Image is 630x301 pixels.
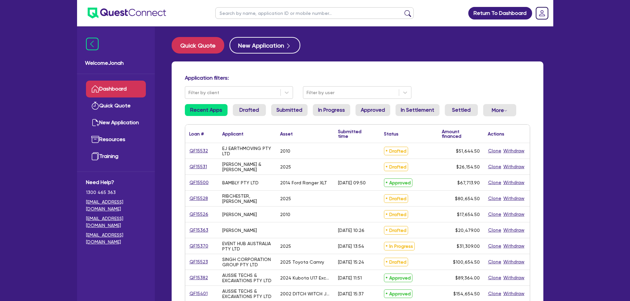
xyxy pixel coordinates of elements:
a: [EMAIL_ADDRESS][DOMAIN_NAME] [86,199,146,212]
a: Drafted [233,104,266,116]
div: Actions [488,132,504,136]
a: QF15363 [189,226,209,234]
div: 2014 Ford Ranger XLT [280,180,327,185]
div: [DATE] 10:26 [338,228,364,233]
div: [DATE] 15:24 [338,259,364,265]
div: AUSSIE TECHS & EXCAVATIONS PTY LTD [222,273,272,283]
button: Clone [488,242,502,250]
div: BAMBLY PTY LTD [222,180,259,185]
a: Quick Quote [86,97,146,114]
input: Search by name, application ID or mobile number... [215,7,414,19]
a: QF15526 [189,210,209,218]
a: [EMAIL_ADDRESS][DOMAIN_NAME] [86,215,146,229]
div: [DATE] 09:50 [338,180,366,185]
a: Settled [445,104,478,116]
div: Amount financed [442,129,480,138]
div: AUSSIE TECHS & EXCAVATIONS PTY LTD [222,288,272,299]
span: Drafted [384,210,408,219]
a: [EMAIL_ADDRESS][DOMAIN_NAME] [86,232,146,245]
div: 2025 [280,164,291,169]
img: icon-menu-close [86,38,99,50]
a: Resources [86,131,146,148]
img: new-application [91,119,99,127]
button: Clone [488,258,502,266]
div: Submitted time [338,129,370,138]
div: [PERSON_NAME] & [PERSON_NAME] [222,162,272,172]
span: $31,309.00 [457,244,480,249]
div: [PERSON_NAME] [222,212,257,217]
span: Welcome Jonah [85,59,147,67]
button: Withdraw [503,179,525,186]
button: Clone [488,195,502,202]
a: Submitted [271,104,308,116]
span: Need Help? [86,178,146,186]
div: [PERSON_NAME] [222,228,257,233]
button: Withdraw [503,210,525,218]
img: quick-quote [91,102,99,110]
a: QF15370 [189,242,209,250]
button: Clone [488,179,502,186]
button: Withdraw [503,242,525,250]
a: New Application [86,114,146,131]
span: $17,654.50 [457,212,480,217]
img: training [91,152,99,160]
img: quest-connect-logo-blue [88,8,166,19]
a: Dashboard [86,81,146,97]
button: Withdraw [503,274,525,282]
span: Approved [384,178,412,187]
a: In Progress [313,104,350,116]
a: Quick Quote [172,37,230,54]
div: Loan # [189,132,204,136]
img: resources [91,135,99,143]
span: Drafted [384,194,408,203]
div: 2025 [280,196,291,201]
a: QF15500 [189,179,209,186]
div: [DATE] 11:51 [338,275,362,281]
div: EJ EARTHMOVING PTY LTD [222,146,272,156]
div: Status [384,132,399,136]
button: Clone [488,163,502,170]
span: Approved [384,274,412,282]
button: Clone [488,274,502,282]
button: Withdraw [503,226,525,234]
button: Clone [488,147,502,155]
div: 2025 [280,244,291,249]
button: New Application [230,37,300,54]
div: [DATE] 15:37 [338,291,364,296]
span: $67,713.90 [457,180,480,185]
a: Dropdown toggle [533,5,551,22]
span: Drafted [384,226,408,235]
div: 2025 Toyota Camry [280,259,324,265]
div: SINGH CORPORATION GROUP PTY LTD [222,257,272,267]
span: In Progress [384,242,415,250]
span: $51,644.50 [456,148,480,154]
a: QF15531 [189,163,207,170]
a: QF15523 [189,258,208,266]
span: Approved [384,289,412,298]
div: Applicant [222,132,243,136]
button: Withdraw [503,195,525,202]
a: Recent Apps [185,104,228,116]
button: Clone [488,226,502,234]
button: Clone [488,290,502,297]
button: Clone [488,210,502,218]
span: $20,479.00 [455,228,480,233]
div: Asset [280,132,293,136]
div: 2024 Kubota U17 Excavator [280,275,330,281]
a: QF15528 [189,195,208,202]
a: QF15382 [189,274,208,282]
a: QF15532 [189,147,208,155]
span: Drafted [384,258,408,266]
span: $100,654.50 [453,259,480,265]
button: Withdraw [503,258,525,266]
a: Approved [356,104,390,116]
span: $80,654.50 [455,196,480,201]
div: [DATE] 13:54 [338,244,364,249]
span: Drafted [384,147,408,155]
button: Withdraw [503,147,525,155]
div: EVENT HUB AUSTRALIA PTY LTD [222,241,272,251]
span: $89,364.00 [455,275,480,281]
a: Return To Dashboard [468,7,532,19]
button: Dropdown toggle [483,104,516,116]
span: $154,654.50 [453,291,480,296]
